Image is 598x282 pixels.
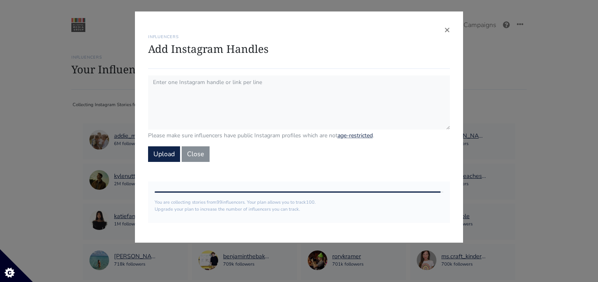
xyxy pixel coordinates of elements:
[148,34,450,39] h6: INFLUENCERS
[148,182,450,223] div: You are collecting stories from influencers. Your plan allows you to track .
[148,43,450,55] h1: Add Instagram Handles
[444,23,450,36] span: ×
[155,206,443,213] p: Upgrade your plan to increase the number of influencers you can track.
[444,25,450,34] button: Close
[182,146,210,162] button: Close
[148,131,450,140] small: Please make sure influencers have public Instagram profiles which are not .
[148,146,180,162] button: Upload
[338,132,373,139] a: age-restricted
